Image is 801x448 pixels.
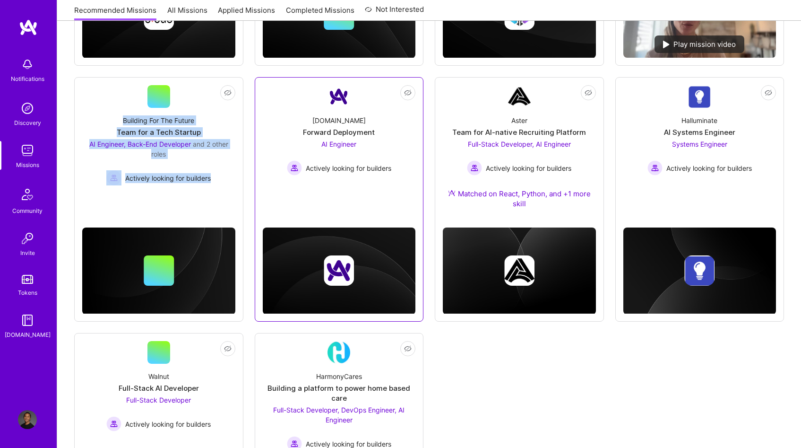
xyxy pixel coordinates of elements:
[18,141,37,160] img: teamwork
[18,55,37,74] img: bell
[106,416,121,431] img: Actively looking for builders
[467,160,482,176] img: Actively looking for builders
[123,115,194,125] div: Building For The Future
[448,189,456,197] img: Ateam Purple Icon
[504,255,534,286] img: Company logo
[18,288,37,298] div: Tokens
[664,127,735,137] div: AI Systems Engineer
[82,228,235,314] img: cover
[681,115,717,125] div: Halluminate
[263,383,416,403] div: Building a platform to power home based care
[623,85,776,195] a: Company LogoHalluminateAI Systems EngineerSystems Engineer Actively looking for buildersActively ...
[263,85,416,195] a: Company Logo[DOMAIN_NAME]Forward DeploymentAI Engineer Actively looking for buildersActively look...
[443,189,596,209] div: Matched on React, Python, and +1 more skill
[16,410,39,429] a: User Avatar
[224,89,232,97] i: icon EyeClosed
[452,127,586,137] div: Team for AI-native Recruiting Platform
[20,248,35,258] div: Invite
[19,19,38,36] img: logo
[443,228,596,314] img: cover
[263,228,416,314] img: cover
[663,41,670,48] img: play
[106,170,121,185] img: Actively looking for builders
[324,255,354,286] img: Company logo
[511,115,527,125] div: Aster
[82,85,235,195] a: Building For The FutureTeam for a Tech StartupAI Engineer, Back-End Developer and 2 other rolesAc...
[18,229,37,248] img: Invite
[286,5,354,21] a: Completed Missions
[684,255,715,286] img: Company logo
[287,160,302,176] img: Actively looking for builders
[672,140,727,148] span: Systems Engineer
[18,410,37,429] img: User Avatar
[18,99,37,118] img: discovery
[148,371,169,381] div: Walnut
[688,86,711,108] img: Company Logo
[647,160,663,176] img: Actively looking for builders
[22,275,33,284] img: tokens
[404,345,412,352] i: icon EyeClosed
[5,330,51,340] div: [DOMAIN_NAME]
[125,419,211,429] span: Actively looking for builders
[167,5,207,21] a: All Missions
[16,160,39,170] div: Missions
[126,396,191,404] span: Full-Stack Developer
[14,118,41,128] div: Discovery
[119,383,199,393] div: Full-Stack AI Developer
[74,5,156,21] a: Recommended Missions
[11,74,44,84] div: Notifications
[327,85,350,108] img: Company Logo
[508,85,531,108] img: Company Logo
[312,115,366,125] div: [DOMAIN_NAME]
[655,35,744,53] div: Play mission video
[404,89,412,97] i: icon EyeClosed
[12,206,43,216] div: Community
[303,127,375,137] div: Forward Deployment
[585,89,592,97] i: icon EyeClosed
[18,311,37,330] img: guide book
[117,127,201,137] div: Team for a Tech Startup
[765,89,772,97] i: icon EyeClosed
[468,140,571,148] span: Full-Stack Developer, AI Engineer
[306,163,391,173] span: Actively looking for builders
[321,140,356,148] span: AI Engineer
[666,163,752,173] span: Actively looking for builders
[623,228,776,314] img: cover
[125,173,211,183] span: Actively looking for builders
[224,345,232,352] i: icon EyeClosed
[218,5,275,21] a: Applied Missions
[16,183,39,206] img: Community
[327,341,350,364] img: Company Logo
[365,4,424,21] a: Not Interested
[89,140,191,148] span: AI Engineer, Back-End Developer
[316,371,362,381] div: HarmonyCares
[443,85,596,220] a: Company LogoAsterTeam for AI-native Recruiting PlatformFull-Stack Developer, AI Engineer Actively...
[273,406,405,424] span: Full-Stack Developer, DevOps Engineer, AI Engineer
[486,163,571,173] span: Actively looking for builders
